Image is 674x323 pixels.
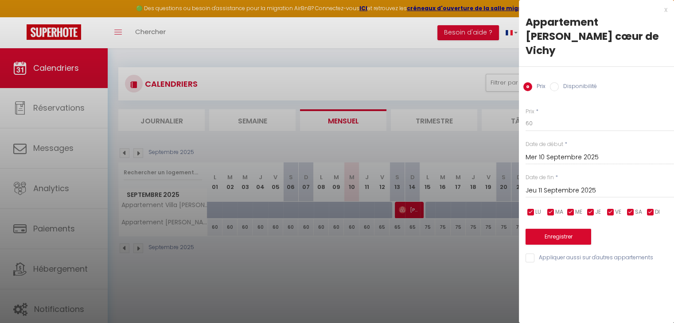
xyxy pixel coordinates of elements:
button: Ouvrir le widget de chat LiveChat [7,4,34,30]
label: Prix [526,108,534,116]
div: Appartement [PERSON_NAME] cœur de Vichy [526,15,667,58]
label: Prix [532,82,545,92]
div: x [519,4,667,15]
iframe: Chat [636,283,667,316]
button: Enregistrer [526,229,591,245]
label: Disponibilité [559,82,597,92]
span: SA [635,208,642,216]
label: Date de début [526,140,563,149]
span: LU [535,208,541,216]
label: Date de fin [526,173,554,182]
span: ME [575,208,582,216]
span: VE [615,208,621,216]
span: MA [555,208,563,216]
span: DI [655,208,660,216]
span: JE [595,208,601,216]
